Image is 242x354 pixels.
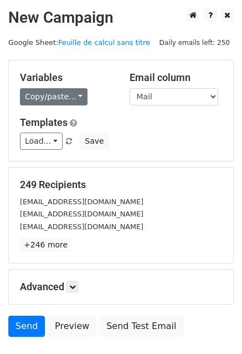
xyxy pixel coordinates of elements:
[155,38,234,47] a: Daily emails left: 250
[20,179,222,191] h5: 249 Recipients
[187,301,242,354] div: Widget de chat
[20,117,68,128] a: Templates
[8,38,150,47] small: Google Sheet:
[155,37,234,49] span: Daily emails left: 250
[20,222,143,231] small: [EMAIL_ADDRESS][DOMAIN_NAME]
[20,198,143,206] small: [EMAIL_ADDRESS][DOMAIN_NAME]
[99,316,183,337] a: Send Test Email
[48,316,96,337] a: Preview
[20,238,71,252] a: +246 more
[20,210,143,218] small: [EMAIL_ADDRESS][DOMAIN_NAME]
[8,316,45,337] a: Send
[20,133,63,150] a: Load...
[20,281,222,293] h5: Advanced
[20,88,87,105] a: Copy/paste...
[130,72,223,84] h5: Email column
[187,301,242,354] iframe: Chat Widget
[80,133,109,150] button: Save
[8,8,234,27] h2: New Campaign
[20,72,113,84] h5: Variables
[58,38,150,47] a: Feuille de calcul sans titre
